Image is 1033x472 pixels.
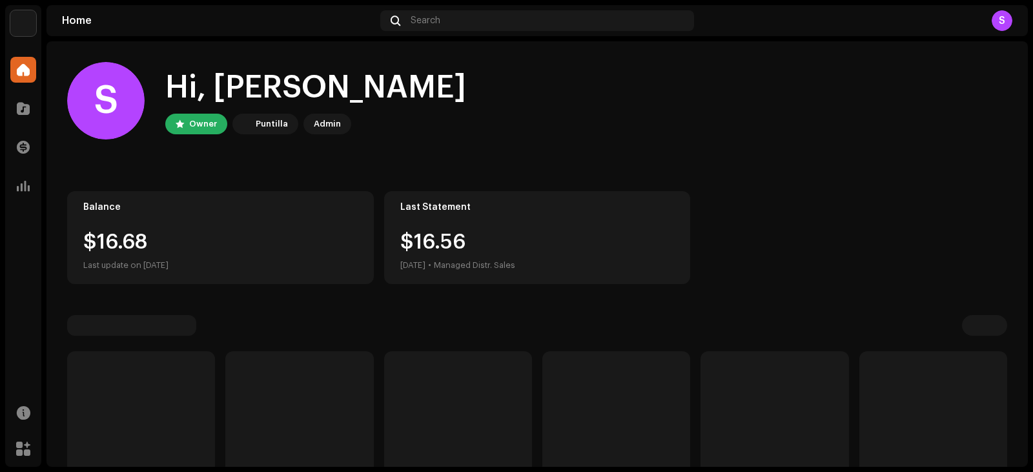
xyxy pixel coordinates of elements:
[83,258,358,273] div: Last update on [DATE]
[411,15,440,26] span: Search
[67,62,145,139] div: S
[434,258,515,273] div: Managed Distr. Sales
[992,10,1012,31] div: S
[83,202,358,212] div: Balance
[400,202,675,212] div: Last Statement
[62,15,375,26] div: Home
[400,258,425,273] div: [DATE]
[67,191,374,284] re-o-card-value: Balance
[10,10,36,36] img: a6437e74-8c8e-4f74-a1ce-131745af0155
[235,116,251,132] img: a6437e74-8c8e-4f74-a1ce-131745af0155
[384,191,691,284] re-o-card-value: Last Statement
[165,67,466,108] div: Hi, [PERSON_NAME]
[428,258,431,273] div: •
[256,116,288,132] div: Puntilla
[314,116,341,132] div: Admin
[189,116,217,132] div: Owner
